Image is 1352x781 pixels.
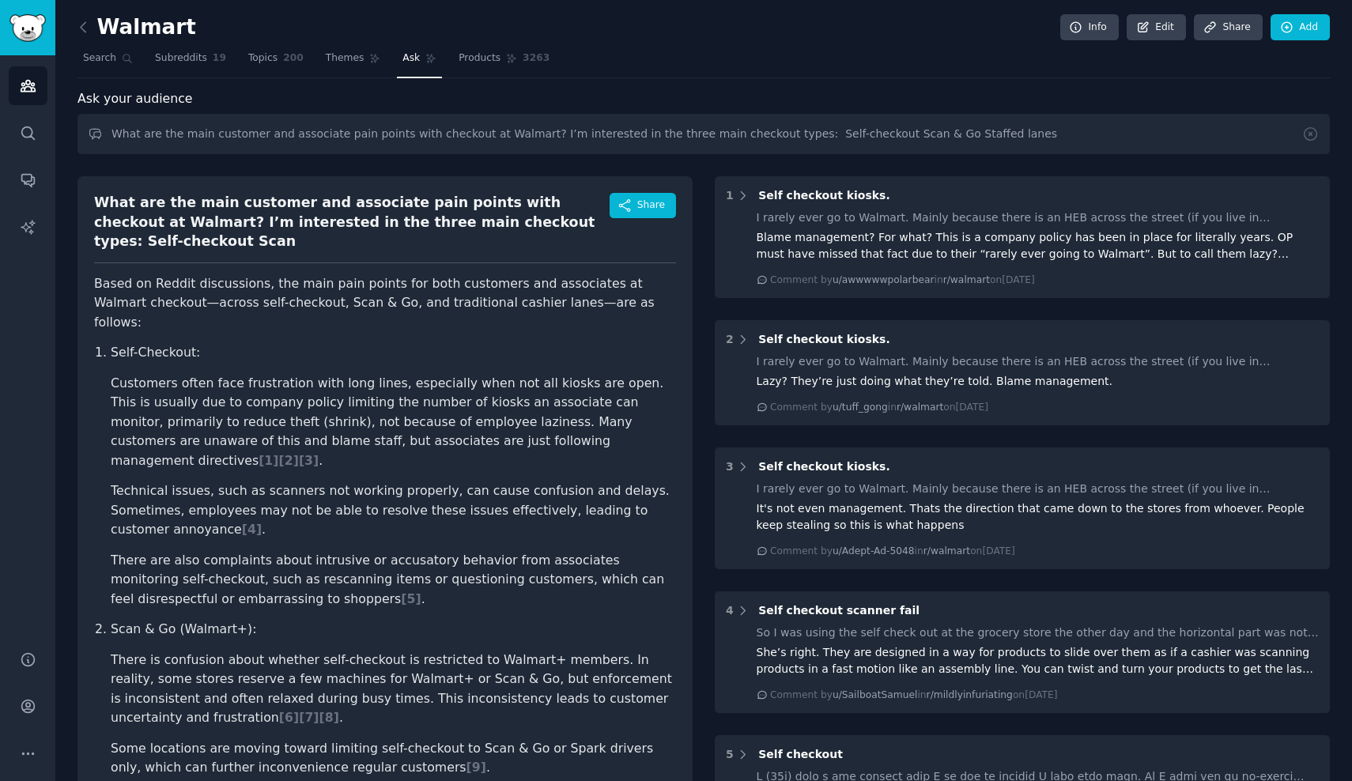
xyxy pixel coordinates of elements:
h2: Walmart [77,15,196,40]
span: Self checkout scanner fail [758,604,920,617]
p: Scan & Go (Walmart+): [111,620,676,640]
span: Self checkout kiosks. [758,189,890,202]
a: Search [77,46,138,78]
span: 200 [283,51,304,66]
span: Ask [402,51,420,66]
span: u/Adept-Ad-5048 [833,545,915,557]
span: Search [83,51,116,66]
span: u/awwwwwpolarbear [833,274,935,285]
div: Comment by in on [DATE] [770,545,1015,559]
li: Technical issues, such as scanners not working properly, can cause confusion and delays. Sometime... [111,481,676,540]
li: Customers often face frustration with long lines, especially when not all kiosks are open. This i... [111,374,676,471]
span: r/walmart [923,545,970,557]
span: Topics [248,51,278,66]
div: 1 [726,187,734,204]
span: Self checkout kiosks. [758,333,890,345]
span: u/SailboatSamuel [833,689,917,700]
a: Ask [397,46,442,78]
span: [ 9 ] [466,760,486,775]
a: Info [1060,14,1119,41]
button: Share [610,193,676,218]
input: Ask this audience a question... [77,114,1330,154]
span: [ 2 ] [279,453,299,468]
div: What are the main customer and associate pain points with checkout at Walmart? I’m interested in ... [94,193,610,251]
span: Ask your audience [77,89,193,109]
div: 5 [726,746,734,763]
p: Self-Checkout: [111,343,676,363]
a: Products3263 [453,46,555,78]
div: So I was using the self check out at the grocery store the other day and the horizontal part was ... [757,624,1320,641]
li: Some locations are moving toward limiting self-checkout to Scan & Go or Spark drivers only, which... [111,739,676,778]
div: Comment by in on [DATE] [770,689,1058,703]
div: I rarely ever go to Walmart. Mainly because there is an HEB across the street (if you live in [US... [757,209,1320,226]
a: Themes [320,46,387,78]
span: [ 5 ] [401,591,421,606]
div: It's not even management. Thats the direction that came down to the stores from whoever. People k... [757,500,1320,534]
a: Topics200 [243,46,309,78]
span: Subreddits [155,51,207,66]
div: 4 [726,602,734,619]
span: Products [459,51,500,66]
img: GummySearch logo [9,14,46,42]
li: There are also complaints about intrusive or accusatory behavior from associates monitoring self-... [111,551,676,609]
div: I rarely ever go to Walmart. Mainly because there is an HEB across the street (if you live in [US... [757,481,1320,497]
a: Edit [1127,14,1186,41]
span: [ 8 ] [319,710,339,725]
a: Subreddits19 [149,46,232,78]
div: Lazy? They’re just doing what they’re told. Blame management. [757,373,1320,390]
span: u/tuff_gong [833,402,888,413]
div: She’s right. They are designed in a way for products to slide over them as if a cashier was scann... [757,644,1320,677]
div: Comment by in on [DATE] [770,401,988,415]
span: r/walmart [943,274,990,285]
span: r/walmart [897,402,943,413]
div: 2 [726,331,734,348]
a: Share [1194,14,1262,41]
span: [ 1 ] [259,453,278,468]
a: Add [1271,14,1330,41]
span: Share [637,198,665,213]
li: There is confusion about whether self-checkout is restricted to Walmart+ members. In reality, som... [111,651,676,728]
div: I rarely ever go to Walmart. Mainly because there is an HEB across the street (if you live in [US... [757,353,1320,370]
span: 19 [213,51,226,66]
span: r/mildlyinfuriating [927,689,1013,700]
span: Self checkout kiosks. [758,460,890,473]
span: Self checkout [758,748,843,760]
span: [ 4 ] [242,522,262,537]
span: [ 6 ] [279,710,299,725]
span: Themes [326,51,364,66]
span: 3263 [523,51,549,66]
div: Comment by in on [DATE] [770,274,1035,288]
div: Blame management? For what? This is a company policy has been in place for literally years. OP mu... [757,229,1320,262]
p: Based on Reddit discussions, the main pain points for both customers and associates at Walmart ch... [94,274,676,333]
span: [ 3 ] [299,453,319,468]
span: [ 7 ] [299,710,319,725]
div: 3 [726,458,734,475]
